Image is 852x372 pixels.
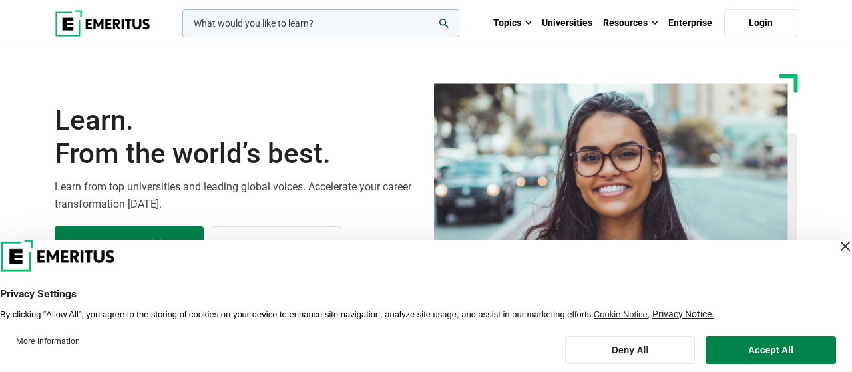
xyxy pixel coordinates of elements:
h1: Learn. [55,104,418,171]
img: Learn from the world's best [434,83,788,292]
a: Explore for Business [212,226,341,262]
a: Login [724,9,797,37]
p: Learn from top universities and leading global voices. Accelerate your career transformation [DATE]. [55,178,418,212]
input: woocommerce-product-search-field-0 [182,9,459,37]
a: Explore Programs [55,226,204,262]
span: From the world’s best. [55,137,418,170]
